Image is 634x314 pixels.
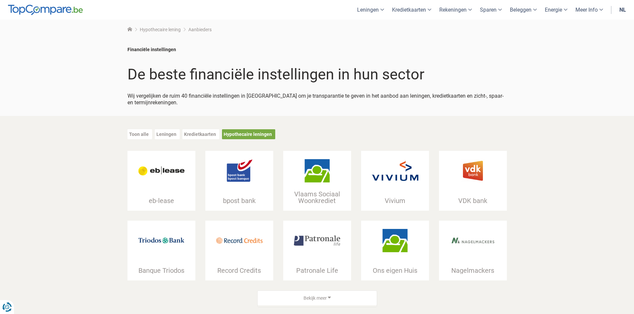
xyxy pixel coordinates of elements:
[205,267,273,274] div: Record Credits
[361,221,429,280] a: Ons eigen Huis Ons eigen Huis
[283,151,351,211] a: Vlaams Sociaal Woonkrediet Vlaams Sociaal Woonkrediet
[283,267,351,274] div: Patronale Life
[205,197,273,204] div: bpost bank
[138,159,185,182] img: eb-lease
[257,290,377,308] button: Bekijk meer
[156,132,176,137] a: Leningen
[283,221,351,280] a: Patronale Life Patronale Life
[304,295,327,302] span: Bekijk meer
[188,27,212,32] span: Aanbieders
[127,27,132,32] a: Home
[127,221,195,280] a: Banque Triodos Banque Triodos
[439,197,507,204] div: VDK bank
[138,229,185,252] img: Banque Triodos
[127,46,507,53] div: Financiële instellingen
[216,159,263,182] img: bpost bank
[127,197,195,204] div: eb-lease
[361,267,429,274] div: Ons eigen Huis
[361,197,429,204] div: Vivium
[216,229,263,252] img: Record Credits
[184,132,216,137] a: Kredietkaarten
[205,221,273,280] a: Record Credits Record Credits
[127,151,195,211] a: eb-lease eb-lease
[140,27,181,32] a: Hypothecaire lening
[283,191,351,204] div: Vlaams Sociaal Woonkrediet
[439,267,507,274] div: Nagelmackers
[224,132,272,137] a: Hypothecaire leningen
[127,86,507,106] div: Wij vergelijken de ruim 40 financiële instellingen in [GEOGRAPHIC_DATA] om je transparantie te ge...
[127,66,507,83] h1: De beste financiële instellingen in hun sector
[294,229,340,252] img: Patronale Life
[127,267,195,274] div: Banque Triodos
[129,132,149,137] a: Toon alle
[372,159,418,182] img: Vivium
[439,151,507,211] a: VDK bank VDK bank
[361,151,429,211] a: Vivium Vivium
[294,159,340,182] img: Vlaams Sociaal Woonkrediet
[372,229,418,252] img: Ons eigen Huis
[439,221,507,280] a: Nagelmackers Nagelmackers
[8,5,83,15] img: TopCompare
[205,151,273,211] a: bpost bank bpost bank
[450,159,496,182] img: VDK bank
[450,229,496,252] img: Nagelmackers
